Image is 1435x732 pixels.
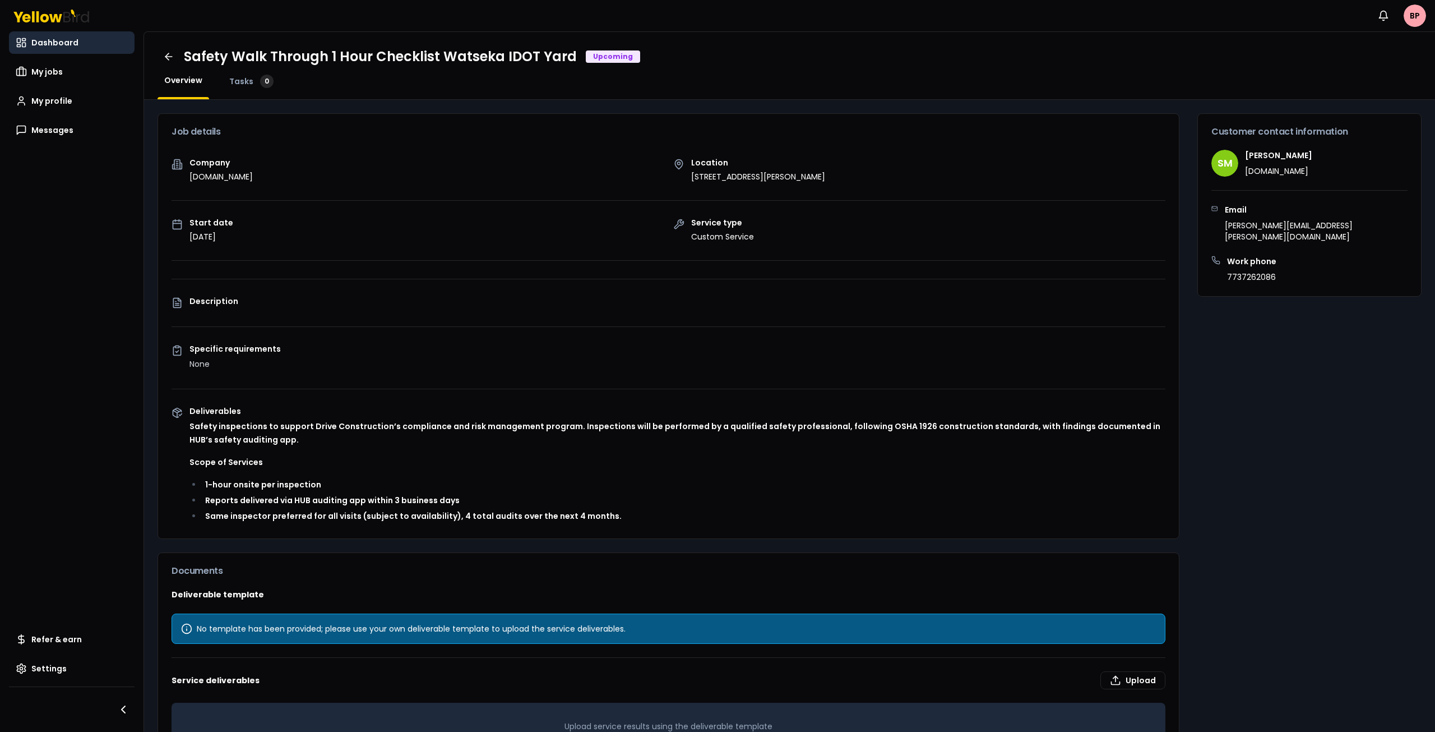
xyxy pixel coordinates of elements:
a: Settings [9,657,135,680]
div: No template has been provided; please use your own deliverable template to upload the service del... [181,623,1156,634]
h4: [PERSON_NAME] [1245,150,1312,161]
label: Upload [1100,671,1165,689]
span: My profile [31,95,72,107]
p: Description [189,297,1165,305]
a: Overview [158,75,209,86]
h3: Email [1225,204,1408,215]
strong: Scope of Services [189,457,263,468]
p: [DOMAIN_NAME] [189,171,253,182]
span: Messages [31,125,73,136]
p: [DATE] [189,231,233,242]
h3: Customer contact information [1211,127,1408,136]
span: BP [1404,4,1426,27]
p: Start date [189,219,233,227]
a: Messages [9,119,135,141]
h3: Service deliverables [172,671,1165,689]
p: Custom Service [691,231,754,242]
p: Deliverables [189,407,1165,415]
a: My profile [9,90,135,112]
h3: Work phone [1227,256,1276,267]
span: Dashboard [31,37,78,48]
p: [DOMAIN_NAME] [1245,165,1312,177]
span: Settings [31,663,67,674]
p: 7737262086 [1227,271,1276,283]
p: [PERSON_NAME][EMAIL_ADDRESS][PERSON_NAME][DOMAIN_NAME] [1225,220,1408,242]
p: None [189,357,1165,371]
p: Specific requirements [189,345,1165,353]
h3: Job details [172,127,1165,136]
p: Service type [691,219,754,227]
span: My jobs [31,66,63,77]
a: Refer & earn [9,628,135,651]
strong: Same inspector preferred for all visits (subject to availability), 4 total audits over the next 4... [205,510,622,522]
div: 0 [260,75,274,88]
a: Dashboard [9,31,135,54]
span: Overview [164,75,202,86]
p: Company [189,159,253,167]
div: Upcoming [586,50,640,63]
span: SM [1211,150,1238,177]
h3: Documents [172,567,1165,576]
p: Location [691,159,825,167]
a: My jobs [9,61,135,83]
h1: Safety Walk Through 1 Hour Checklist Watseka IDOT Yard [184,48,577,66]
a: Tasks0 [223,75,280,88]
strong: Reports delivered via HUB auditing app within 3 business days [205,495,460,506]
span: Tasks [229,76,253,87]
p: [STREET_ADDRESS][PERSON_NAME] [691,171,825,182]
span: Refer & earn [31,634,82,645]
h3: Deliverable template [172,589,1165,600]
strong: Safety inspections to support Drive Construction’s compliance and risk management program. Inspec... [189,421,1160,445]
strong: 1-hour onsite per inspection [205,479,321,490]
